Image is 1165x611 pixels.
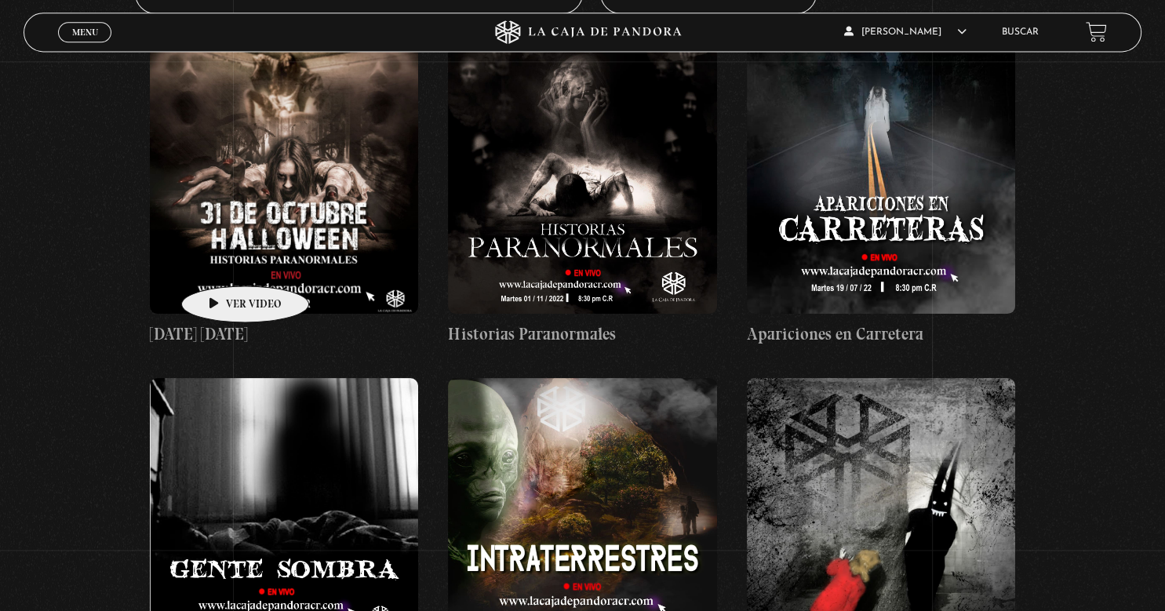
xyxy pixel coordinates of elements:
h4: Apariciones en Carretera [747,322,1015,347]
a: [DATE] [DATE] [150,45,418,347]
h4: [DATE] [DATE] [150,322,418,347]
a: Buscar [1002,27,1039,37]
h4: Historias Paranormales [448,322,716,347]
span: Cerrar [67,40,104,51]
a: View your shopping cart [1086,21,1107,42]
span: [PERSON_NAME] [844,27,967,37]
a: Historias Paranormales [448,45,716,347]
span: Menu [72,27,98,37]
a: Apariciones en Carretera [747,45,1015,347]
